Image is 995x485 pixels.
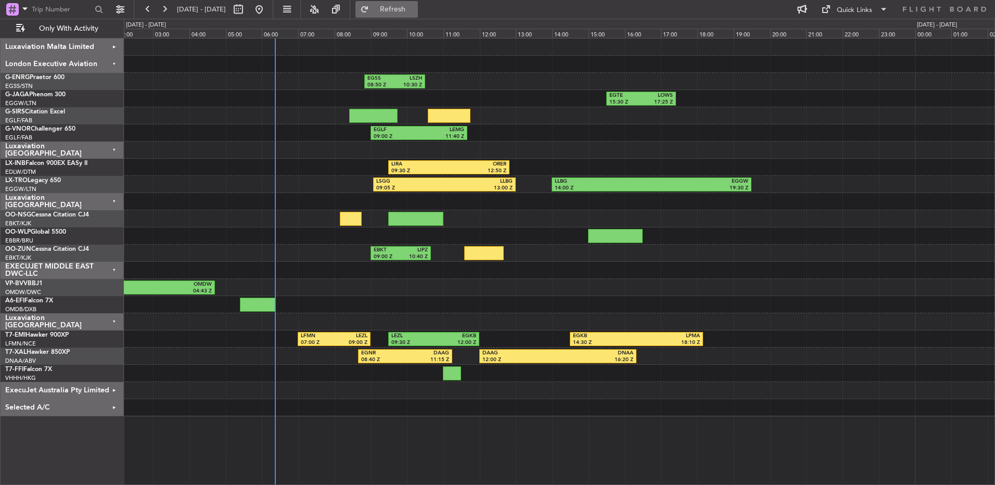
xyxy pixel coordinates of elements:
div: 14:00 [552,29,589,38]
div: LLBG [555,178,652,185]
div: 22:00 [843,29,879,38]
div: 08:00 [335,29,371,38]
div: EBKT [374,247,401,254]
span: [DATE] - [DATE] [177,5,226,14]
a: EGGW/LTN [5,99,36,107]
span: VP-BVV [5,280,28,287]
div: EGNR [361,350,405,357]
div: 14:00 Z [555,185,652,192]
div: 16:20 Z [558,356,633,364]
span: T7-EMI [5,332,25,338]
div: 05:00 [226,29,262,38]
div: 03:00 [153,29,189,38]
div: 13:00 Z [444,185,513,192]
div: 17:25 Z [641,99,673,106]
span: A6-EFI [5,298,24,304]
a: OMDB/DXB [5,305,36,313]
span: G-ENRG [5,74,30,81]
div: 10:30 Z [394,82,422,89]
div: LPMA [636,333,700,340]
span: T7-FFI [5,366,23,373]
a: LX-TROLegacy 650 [5,177,61,184]
button: Only With Activity [11,20,113,37]
div: 10:00 [407,29,443,38]
div: LOWS [641,92,673,99]
span: OO-ZUN [5,246,31,252]
div: 07:00 [298,29,335,38]
a: A6-EFIFalcon 7X [5,298,53,304]
a: G-VNORChallenger 650 [5,126,75,132]
div: 15:00 [589,29,625,38]
div: LEMG [419,126,464,134]
a: EBBR/BRU [5,237,33,245]
div: 12:50 Z [449,168,506,175]
a: OO-WLPGlobal 5500 [5,229,66,235]
div: DAAG [405,350,449,357]
div: LSZH [394,75,422,82]
div: 11:40 Z [419,133,464,141]
span: Only With Activity [27,25,110,32]
a: G-JAGAPhenom 300 [5,92,66,98]
a: OMDW/DWC [5,288,41,296]
span: Refresh [371,6,415,13]
div: 18:10 Z [636,339,700,347]
div: EGLF [374,126,419,134]
div: 11:00 [443,29,480,38]
div: LEZL [391,333,433,340]
div: 19:00 [734,29,770,38]
div: 15:30 Z [609,99,641,106]
a: EGLF/FAB [5,134,32,142]
div: LLBG [444,178,513,185]
div: 11:15 Z [405,356,449,364]
a: EGGW/LTN [5,185,36,193]
div: 14:30 Z [573,339,636,347]
a: LX-INBFalcon 900EX EASy II [5,160,87,167]
span: G-JAGA [5,92,29,98]
div: 07:00 Z [301,339,334,347]
div: DNAA [558,350,633,357]
div: OMDW [72,281,212,288]
div: [DATE] - [DATE] [126,21,166,30]
div: LFMN [301,333,334,340]
div: LEZL [334,333,367,340]
a: G-ENRGPraetor 600 [5,74,65,81]
span: T7-XAL [5,349,27,355]
a: OO-ZUNCessna Citation CJ4 [5,246,89,252]
div: 08:40 Z [361,356,405,364]
div: 12:00 [480,29,516,38]
a: OO-NSGCessna Citation CJ4 [5,212,89,218]
div: EGKB [434,333,476,340]
div: [DATE] - [DATE] [917,21,957,30]
span: G-VNOR [5,126,31,132]
div: 16:00 [625,29,661,38]
a: T7-FFIFalcon 7X [5,366,52,373]
span: G-SIRS [5,109,25,115]
div: 09:30 Z [391,339,433,347]
input: Trip Number [32,2,92,17]
a: EBKT/KJK [5,254,31,262]
a: EBKT/KJK [5,220,31,227]
a: T7-EMIHawker 900XP [5,332,69,338]
div: 21:00 [806,29,843,38]
a: VP-BVVBBJ1 [5,280,43,287]
div: 19:30 Z [652,185,748,192]
a: G-SIRSCitation Excel [5,109,65,115]
div: 06:00 [262,29,298,38]
div: 23:00 [879,29,915,38]
div: 01:00 [951,29,988,38]
button: Quick Links [816,1,893,18]
a: DNAA/ABV [5,357,36,365]
div: EGKB [573,333,636,340]
span: LX-INB [5,160,25,167]
div: LSGG [376,178,444,185]
div: 17:00 [661,29,697,38]
div: 09:00 Z [374,253,401,261]
a: EGLF/FAB [5,117,32,124]
span: OO-NSG [5,212,31,218]
div: 09:00 Z [334,339,367,347]
div: EGGW [652,178,748,185]
a: EGSS/STN [5,82,33,90]
div: 04:00 [189,29,226,38]
div: 02:00 [117,29,153,38]
div: Quick Links [837,5,872,16]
